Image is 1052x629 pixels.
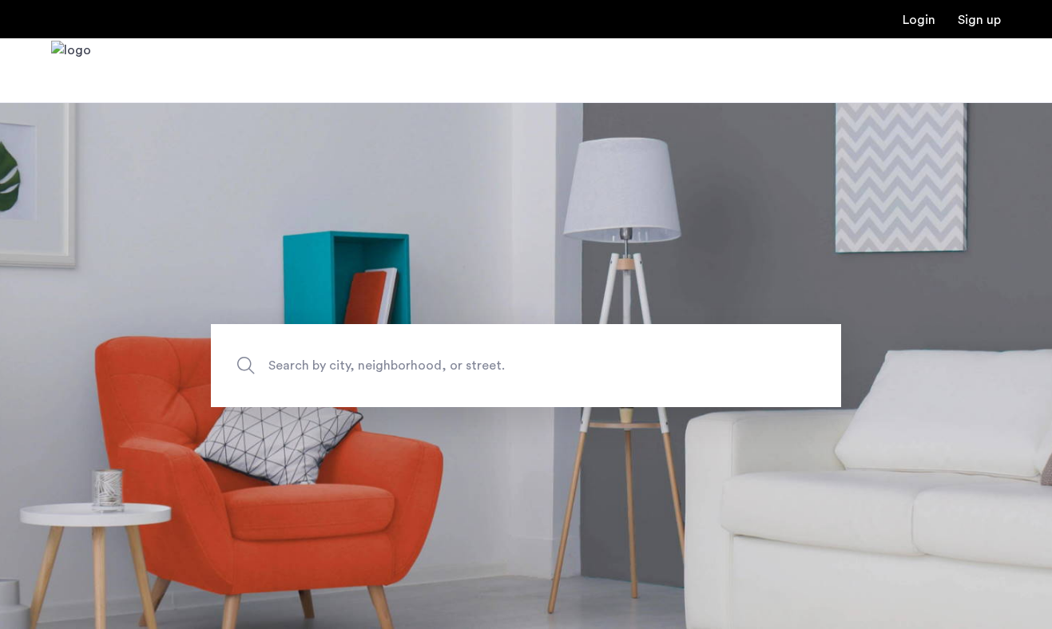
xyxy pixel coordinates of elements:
[958,14,1001,26] a: Registration
[211,324,841,407] input: Apartment Search
[268,355,709,377] span: Search by city, neighborhood, or street.
[51,41,91,101] img: logo
[51,41,91,101] a: Cazamio Logo
[903,14,935,26] a: Login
